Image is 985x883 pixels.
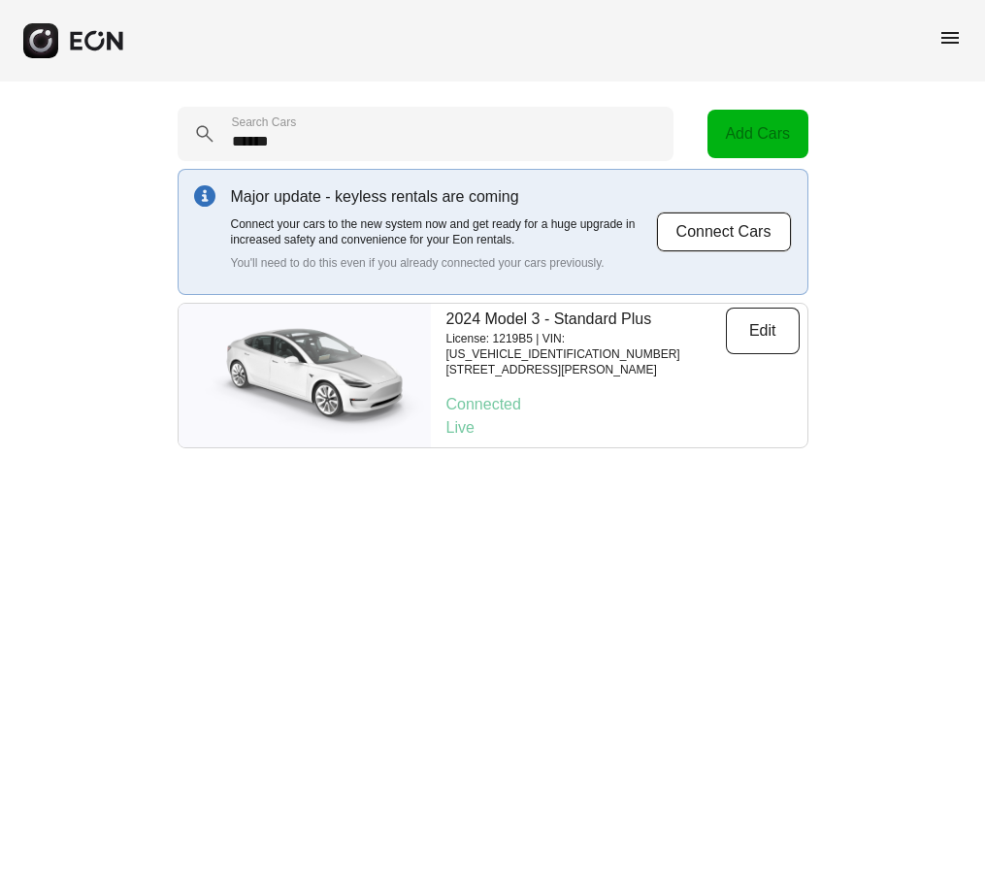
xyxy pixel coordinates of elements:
[446,308,726,331] p: 2024 Model 3 - Standard Plus
[232,114,297,130] label: Search Cars
[231,255,656,271] p: You'll need to do this even if you already connected your cars previously.
[446,362,726,377] p: [STREET_ADDRESS][PERSON_NAME]
[726,308,800,354] button: Edit
[938,26,962,49] span: menu
[179,312,431,439] img: car
[446,331,726,362] p: License: 1219B5 | VIN: [US_VEHICLE_IDENTIFICATION_NUMBER]
[231,216,656,247] p: Connect your cars to the new system now and get ready for a huge upgrade in increased safety and ...
[231,185,656,209] p: Major update - keyless rentals are coming
[446,393,800,416] p: Connected
[656,212,792,252] button: Connect Cars
[446,416,800,440] p: Live
[194,185,215,207] img: info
